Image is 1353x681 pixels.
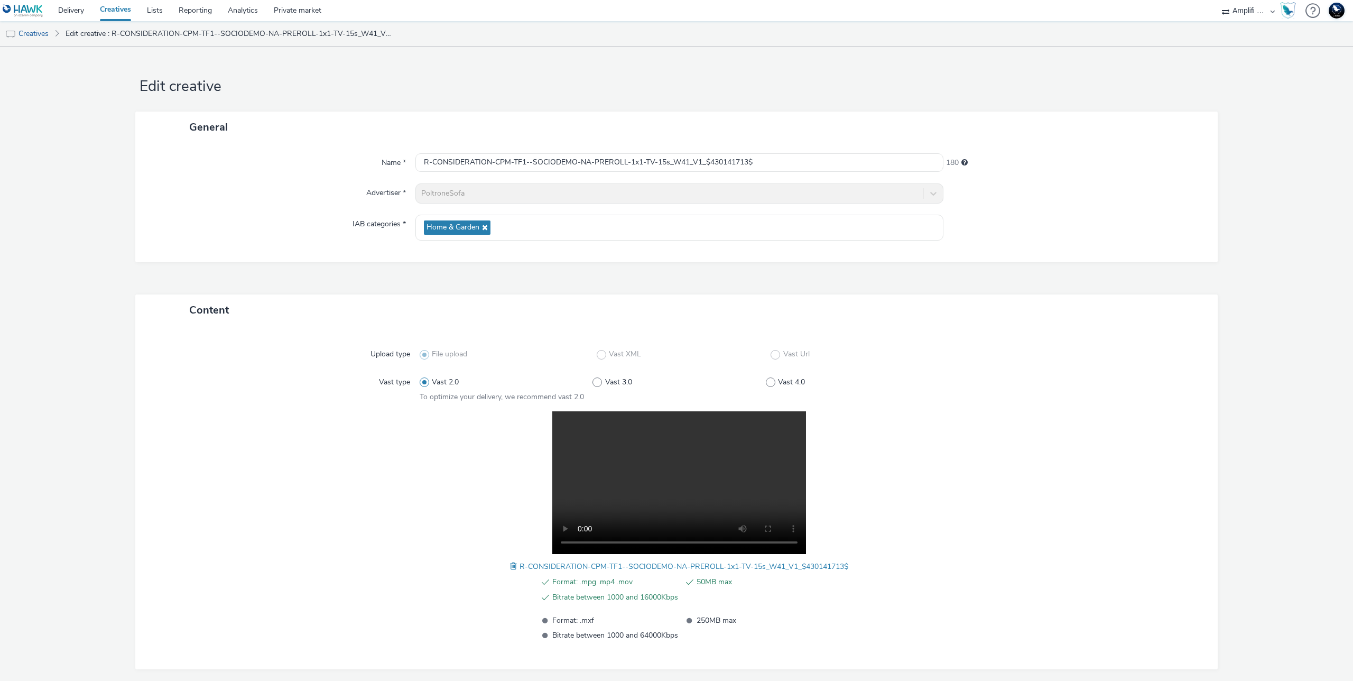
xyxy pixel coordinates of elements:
[375,373,414,388] label: Vast type
[778,377,805,388] span: Vast 4.0
[189,120,228,134] span: General
[60,21,399,47] a: Edit creative : R-CONSIDERATION-CPM-TF1--SOCIODEMO-NA-PREROLL-1x1-TV-15s_W41_V1_$430141713$
[1280,2,1300,19] a: Hawk Academy
[552,629,678,641] span: Bitrate between 1000 and 64000Kbps
[362,183,410,198] label: Advertiser *
[189,303,229,317] span: Content
[1280,2,1296,19] img: Hawk Academy
[5,29,16,40] img: tv
[366,345,414,360] label: Upload type
[697,576,822,588] span: 50MB max
[520,562,848,572] span: R-CONSIDERATION-CPM-TF1--SOCIODEMO-NA-PREROLL-1x1-TV-15s_W41_V1_$430141713$
[432,377,459,388] span: Vast 2.0
[415,153,943,172] input: Name
[605,377,632,388] span: Vast 3.0
[609,349,641,360] span: Vast XML
[552,591,678,604] span: Bitrate between 1000 and 16000Kbps
[961,158,968,168] div: Maximum 255 characters
[3,4,43,17] img: undefined Logo
[420,392,584,402] span: To optimize your delivery, we recommend vast 2.0
[135,77,1218,97] h1: Edit creative
[377,153,410,168] label: Name *
[946,158,959,168] span: 180
[697,614,822,627] span: 250MB max
[783,349,810,360] span: Vast Url
[427,223,479,232] span: Home & Garden
[432,349,467,360] span: File upload
[552,576,678,588] span: Format: .mpg .mp4 .mov
[1329,3,1345,19] img: Support Hawk
[348,215,410,229] label: IAB categories *
[552,614,678,627] span: Format: .mxf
